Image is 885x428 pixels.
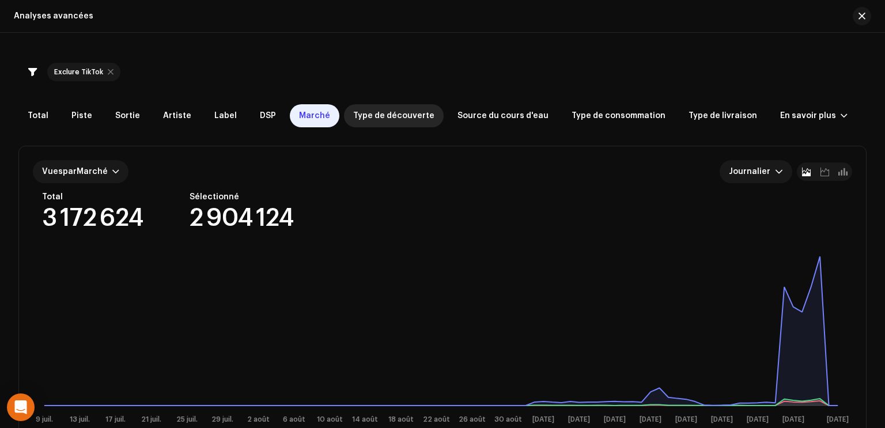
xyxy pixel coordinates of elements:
span: Type de livraison [689,111,757,120]
text: 6 août [283,416,305,423]
span: Source du cours d'eau [457,111,549,120]
text: 26 août [459,416,486,423]
text: 2 août [247,416,270,423]
text: [DATE] [568,416,590,423]
span: Marché [299,111,330,120]
span: Label [214,111,237,120]
text: [DATE] [827,416,849,423]
span: Type de consommation [572,111,665,120]
text: 29 juil. [211,416,233,423]
text: 18 août [388,416,414,423]
text: [DATE] [675,416,697,423]
text: [DATE] [711,416,733,423]
span: Journalier [729,160,775,183]
span: Type de découverte [353,111,434,120]
div: En savoir plus [780,111,836,120]
text: [DATE] [747,416,769,423]
text: 30 août [494,416,522,423]
text: [DATE] [640,416,661,423]
text: [DATE] [532,416,554,423]
text: [DATE] [604,416,626,423]
text: 14 août [352,416,378,423]
text: [DATE] [782,416,804,423]
div: Sélectionné [190,192,294,202]
text: 10 août [317,416,343,423]
div: Open Intercom Messenger [7,393,35,421]
div: dropdown trigger [775,160,783,183]
text: 22 août [423,416,450,423]
text: 25 juil. [176,416,198,423]
span: DSP [260,111,276,120]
